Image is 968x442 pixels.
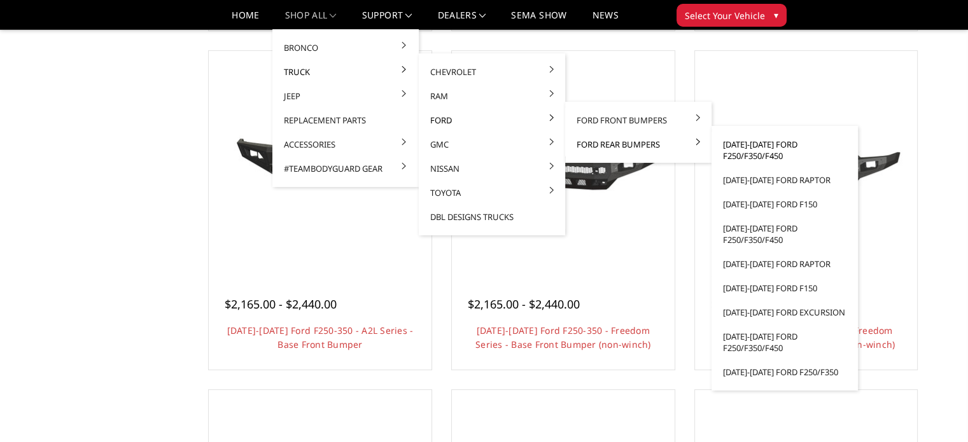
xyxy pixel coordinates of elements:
[475,324,651,350] a: [DATE]-[DATE] Ford F250-350 - Freedom Series - Base Front Bumper (non-winch)
[424,132,560,156] a: GMC
[362,11,412,29] a: Support
[468,296,580,312] span: $2,165.00 - $2,440.00
[717,252,853,276] a: [DATE]-[DATE] Ford Raptor
[277,108,414,132] a: Replacement Parts
[570,132,706,156] a: Ford Rear Bumpers
[717,324,853,360] a: [DATE]-[DATE] Ford F250/F350/F450
[717,132,853,168] a: [DATE]-[DATE] Ford F250/F350/F450
[232,11,259,29] a: Home
[570,108,706,132] a: Ford Front Bumpers
[424,181,560,205] a: Toyota
[424,205,560,229] a: DBL Designs Trucks
[212,54,428,270] a: 2023-2025 Ford F250-350 - A2L Series - Base Front Bumper
[717,216,853,252] a: [DATE]-[DATE] Ford F250/F350/F450
[277,84,414,108] a: Jeep
[717,276,853,300] a: [DATE]-[DATE] Ford F150
[424,108,560,132] a: Ford
[227,324,414,350] a: [DATE]-[DATE] Ford F250-350 - A2L Series - Base Front Bumper
[424,156,560,181] a: Nissan
[717,300,853,324] a: [DATE]-[DATE] Ford Excursion
[218,115,422,209] img: 2023-2025 Ford F250-350 - A2L Series - Base Front Bumper
[438,11,486,29] a: Dealers
[717,360,853,384] a: [DATE]-[DATE] Ford F250/F350
[677,4,787,27] button: Select Your Vehicle
[717,192,853,216] a: [DATE]-[DATE] Ford F150
[225,296,337,312] span: $2,165.00 - $2,440.00
[592,11,618,29] a: News
[424,84,560,108] a: Ram
[711,296,823,312] span: $2,550.00 - $3,000.00
[277,156,414,181] a: #TeamBodyguard Gear
[717,168,853,192] a: [DATE]-[DATE] Ford Raptor
[277,132,414,156] a: Accessories
[685,9,765,22] span: Select Your Vehicle
[277,60,414,84] a: Truck
[285,11,337,29] a: shop all
[774,8,778,22] span: ▾
[277,36,414,60] a: Bronco
[424,60,560,84] a: Chevrolet
[698,54,915,270] a: 2023-2025 Ford F250-350 - Freedom Series - Sport Front Bumper (non-winch) Multiple lighting options
[511,11,566,29] a: SEMA Show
